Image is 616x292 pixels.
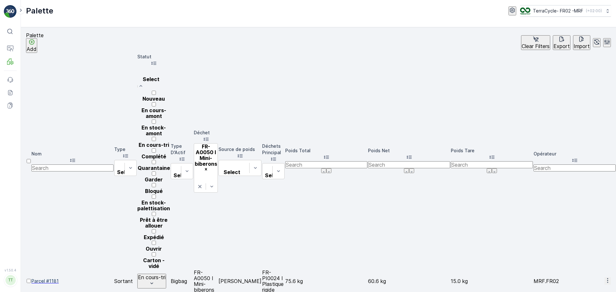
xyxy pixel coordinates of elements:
p: Select [117,169,134,175]
button: TerraCycle- FR02 -MRF(+02:00) [520,5,611,17]
p: Export [553,43,570,49]
p: Type [114,146,137,153]
p: Source de poids [218,146,261,153]
p: Poids Net [368,147,450,154]
p: Bloqué [137,188,170,194]
button: En cours-tri [137,274,166,288]
p: Select [174,172,190,178]
p: Select [140,76,162,82]
p: Select [221,169,243,175]
p: Déchet [194,129,218,136]
p: Complété [137,154,170,159]
img: logo [4,5,17,18]
input: Bloqué [152,183,156,187]
p: Bigbag [171,278,193,284]
input: Garder [152,171,156,176]
p: En cours-amont [137,107,170,119]
input: Search [31,164,114,171]
p: Opérateur [534,151,616,157]
p: Garder [137,177,170,182]
button: Export [553,35,570,50]
p: Carton - vidé [137,257,170,269]
input: Carton - vidé [152,252,156,256]
p: Type D'Actif [171,143,193,156]
p: MRF.FR02 [534,278,616,284]
p: Déchets Principal [262,143,285,156]
p: Statut [137,54,170,60]
input: En cours-amont [152,102,156,106]
div: TT [5,275,16,285]
p: Poids Total [285,147,367,154]
p: 60.6 kg [368,278,450,284]
p: Palette [26,6,53,16]
img: terracycle.png [520,7,530,14]
div: FR-A0050 I Mini-biberons [194,144,218,167]
input: Search [285,161,367,168]
input: En stock-palettisation [152,195,156,199]
input: Nouveau [152,91,156,95]
p: Clear Filters [522,43,550,49]
input: Search [534,164,616,171]
p: Expédié [137,234,170,240]
button: TT [4,273,17,287]
input: Complété [152,148,156,153]
p: Nouveau [137,96,170,102]
p: Nom [31,151,114,157]
button: Add [26,38,37,53]
p: 75.6 kg [285,278,367,284]
p: Ouvrir [137,246,170,252]
p: Add [27,46,37,52]
p: Sortant [114,278,137,284]
button: Import [573,35,590,50]
input: Prêt à être allouer [152,212,156,216]
p: Prêt à être allouer [137,217,170,229]
p: 15.0 kg [451,278,533,284]
p: En cours-tri [138,274,166,280]
p: TerraCycle- FR02 -MRF [533,8,583,14]
span: v 1.50.4 [4,268,17,272]
input: Expédié [152,229,156,233]
input: Ouvrir [152,241,156,245]
p: [PERSON_NAME] [218,278,261,284]
input: Search [368,161,450,168]
p: En stock-amont [137,125,170,136]
div: Remove FR-A0050 I Mini-biberons [194,167,218,172]
p: ( +02:00 ) [586,8,602,13]
p: Quarantaine [137,165,170,171]
a: Parcel #1181 [31,278,114,284]
input: En stock-amont [152,120,156,124]
input: En cours-tri [152,137,156,141]
p: En stock-palettisation [137,200,170,211]
p: Palette [26,32,44,38]
p: Select [265,172,282,178]
input: Quarantaine [152,160,156,164]
button: Clear Filters [521,35,550,50]
input: Search [451,161,533,168]
p: Import [574,43,590,49]
p: En cours-tri [137,142,170,148]
p: Poids Tare [451,147,533,154]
